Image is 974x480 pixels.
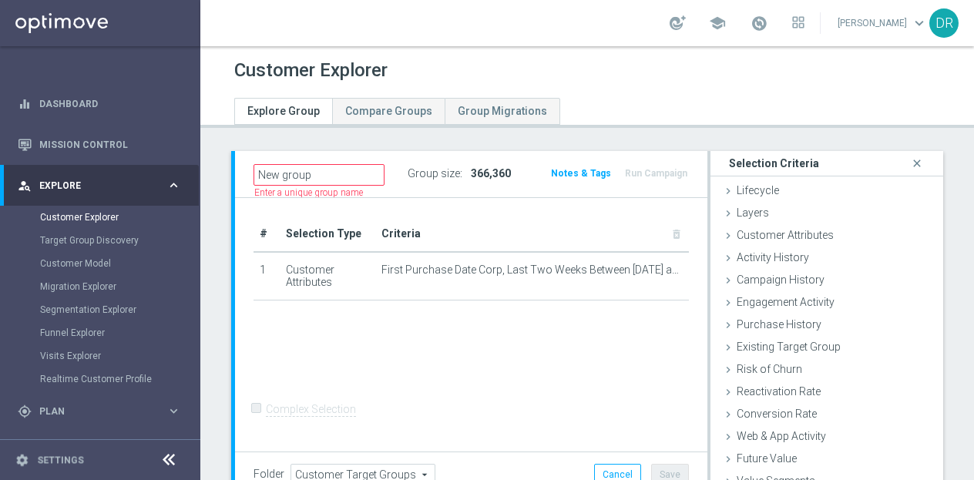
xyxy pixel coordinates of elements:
span: Purchase History [737,318,821,331]
a: Dashboard [39,83,181,124]
div: Migration Explorer [40,275,199,298]
span: Explore [39,181,166,190]
button: Notes & Tags [549,165,613,182]
div: Realtime Customer Profile [40,368,199,391]
span: Compare Groups [345,105,432,117]
div: Customer Explorer [40,206,199,229]
label: : [460,167,462,180]
button: Mission Control [17,139,182,151]
a: Funnel Explorer [40,327,160,339]
a: Visits Explorer [40,350,160,362]
span: Customer Attributes [737,229,834,241]
i: close [909,153,925,174]
a: Mission Control [39,124,181,165]
a: Segmentation Explorer [40,304,160,316]
a: Target Group Discovery [40,234,160,247]
span: Existing Target Group [737,341,841,353]
div: Target Group Discovery [40,229,199,252]
th: # [254,217,280,252]
th: Selection Type [280,217,375,252]
i: settings [15,453,29,467]
div: Plan [18,404,166,418]
span: Future Value [737,452,797,465]
span: Criteria [381,227,421,240]
span: Explore Group [247,105,320,117]
h1: Customer Explorer [234,59,388,82]
div: Explore [18,179,166,193]
a: Customer Model [40,257,160,270]
i: equalizer [18,97,32,111]
div: Visits Explorer [40,344,199,368]
i: gps_fixed [18,404,32,418]
button: equalizer Dashboard [17,98,182,110]
div: Dashboard [18,83,181,124]
td: 1 [254,252,280,300]
button: gps_fixed Plan keyboard_arrow_right [17,405,182,418]
h3: Selection Criteria [729,156,819,170]
span: Group Migrations [458,105,547,117]
span: Plan [39,407,166,416]
a: Customer Explorer [40,211,160,223]
div: Funnel Explorer [40,321,199,344]
div: DR [929,8,959,38]
ul: Tabs [234,98,560,125]
a: Settings [37,455,84,465]
span: Campaign History [737,274,825,286]
span: keyboard_arrow_down [911,15,928,32]
label: Group size [408,167,460,180]
span: Engagement Activity [737,296,835,308]
span: First Purchase Date Corp, Last Two Weeks Between [DATE] and [DATE] [381,263,683,277]
span: Activity History [737,251,809,263]
span: Lifecycle [737,184,779,196]
a: [PERSON_NAME]keyboard_arrow_down [836,12,929,35]
i: keyboard_arrow_right [166,178,181,193]
span: Risk of Churn [737,363,802,375]
span: school [709,15,726,32]
div: Customer Model [40,252,199,275]
a: Migration Explorer [40,280,160,293]
span: Conversion Rate [737,408,817,420]
a: Realtime Customer Profile [40,373,160,385]
i: keyboard_arrow_right [166,404,181,418]
span: 366,360 [471,167,511,180]
input: Enter a name for this target group [254,164,385,186]
div: Mission Control [18,124,181,165]
td: Customer Attributes [280,252,375,300]
label: Complex Selection [266,402,356,417]
span: Layers [737,206,769,219]
span: Web & App Activity [737,430,826,442]
span: Reactivation Rate [737,385,821,398]
label: Enter a unique group name [254,186,363,200]
i: person_search [18,179,32,193]
button: person_search Explore keyboard_arrow_right [17,180,182,192]
div: Segmentation Explorer [40,298,199,321]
